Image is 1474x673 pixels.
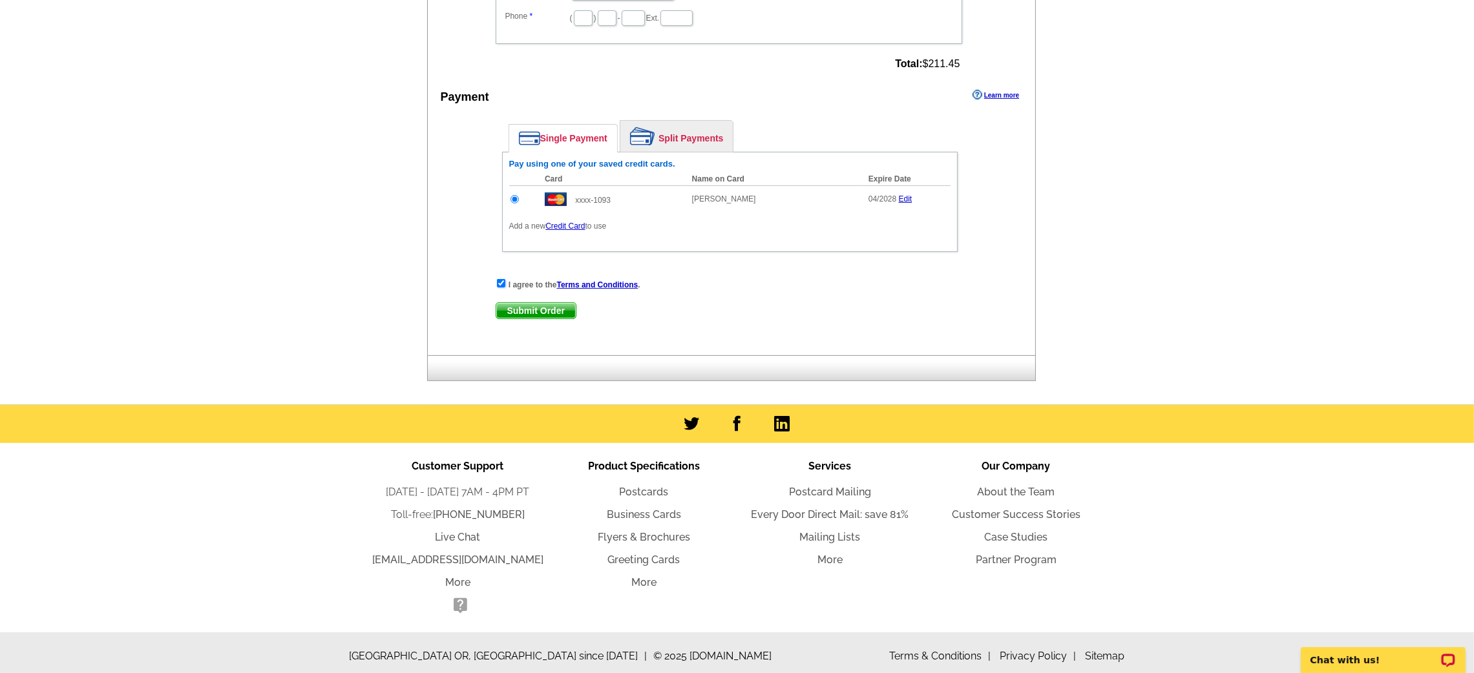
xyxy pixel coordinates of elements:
[620,121,733,152] a: Split Payments
[445,576,470,588] a: More
[436,531,481,543] a: Live Chat
[800,531,861,543] a: Mailing Lists
[817,554,843,566] a: More
[365,507,551,523] li: Toll-free:
[982,460,1051,472] span: Our Company
[608,554,680,566] a: Greeting Cards
[973,90,1019,100] a: Learn more
[545,192,567,206] img: mast.gif
[789,486,871,498] a: Postcard Mailing
[509,220,951,232] p: Add a new to use
[1292,632,1474,673] iframe: LiveChat chat widget
[588,460,700,472] span: Product Specifications
[1000,650,1077,662] a: Privacy Policy
[496,303,576,318] span: Submit Order
[890,650,991,662] a: Terms & Conditions
[502,7,956,27] dd: ( ) - Ext.
[575,196,611,205] span: xxxx-1093
[895,58,960,70] span: $211.45
[545,222,585,231] a: Credit Card
[686,172,862,186] th: Name on Card
[509,125,617,152] a: Single Payment
[809,460,852,472] span: Services
[895,58,922,69] strong: Total:
[519,131,540,145] img: single-payment.png
[631,576,657,588] a: More
[365,484,551,500] li: [DATE] - [DATE] 7AM - 4PM PT
[976,554,1057,566] a: Partner Program
[607,508,681,521] a: Business Cards
[985,531,1048,543] a: Case Studies
[509,280,640,289] strong: I agree to the .
[538,172,686,186] th: Card
[654,648,772,664] span: © 2025 [DOMAIN_NAME]
[372,554,543,566] a: [EMAIL_ADDRESS][DOMAIN_NAME]
[598,531,690,543] a: Flyers & Brochures
[862,172,951,186] th: Expire Date
[433,508,525,521] a: [PHONE_NUMBER]
[350,648,648,664] span: [GEOGRAPHIC_DATA] OR, [GEOGRAPHIC_DATA] since [DATE]
[1086,650,1125,662] a: Sitemap
[441,88,489,106] div: Payment
[505,10,570,22] label: Phone
[978,486,1055,498] a: About the Team
[557,280,638,289] a: Terms and Conditions
[692,194,756,203] span: [PERSON_NAME]
[952,508,1080,521] a: Customer Success Stories
[620,486,669,498] a: Postcards
[869,194,896,203] span: 04/2028
[630,127,655,145] img: split-payment.png
[752,508,909,521] a: Every Door Direct Mail: save 81%
[899,194,912,203] a: Edit
[412,460,504,472] span: Customer Support
[509,159,951,169] h6: Pay using one of your saved credit cards.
